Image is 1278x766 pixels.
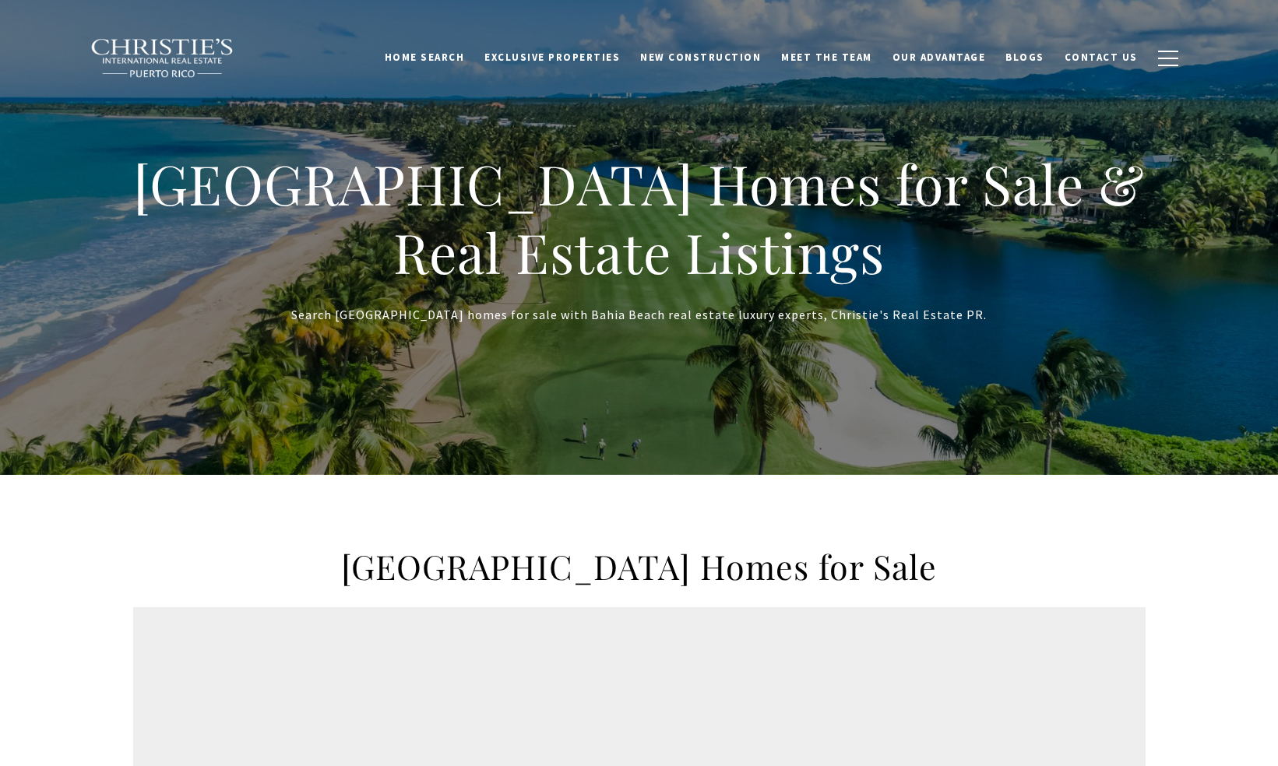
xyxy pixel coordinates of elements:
[474,43,630,72] a: Exclusive Properties
[484,51,620,64] span: Exclusive Properties
[892,51,986,64] span: Our Advantage
[640,51,761,64] span: New Construction
[1005,51,1044,64] span: Blogs
[291,307,987,322] span: Search [GEOGRAPHIC_DATA] homes for sale with Bahia Beach real estate luxury experts, Christie's R...
[771,43,882,72] a: Meet the Team
[1065,51,1138,64] span: Contact Us
[995,43,1054,72] a: Blogs
[90,38,235,79] img: Christie's International Real Estate black text logo
[133,146,1145,288] span: [GEOGRAPHIC_DATA] Homes for Sale & Real Estate Listings
[375,43,475,72] a: Home Search
[630,43,771,72] a: New Construction
[882,43,996,72] a: Our Advantage
[133,545,1146,589] h2: [GEOGRAPHIC_DATA] Homes for Sale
